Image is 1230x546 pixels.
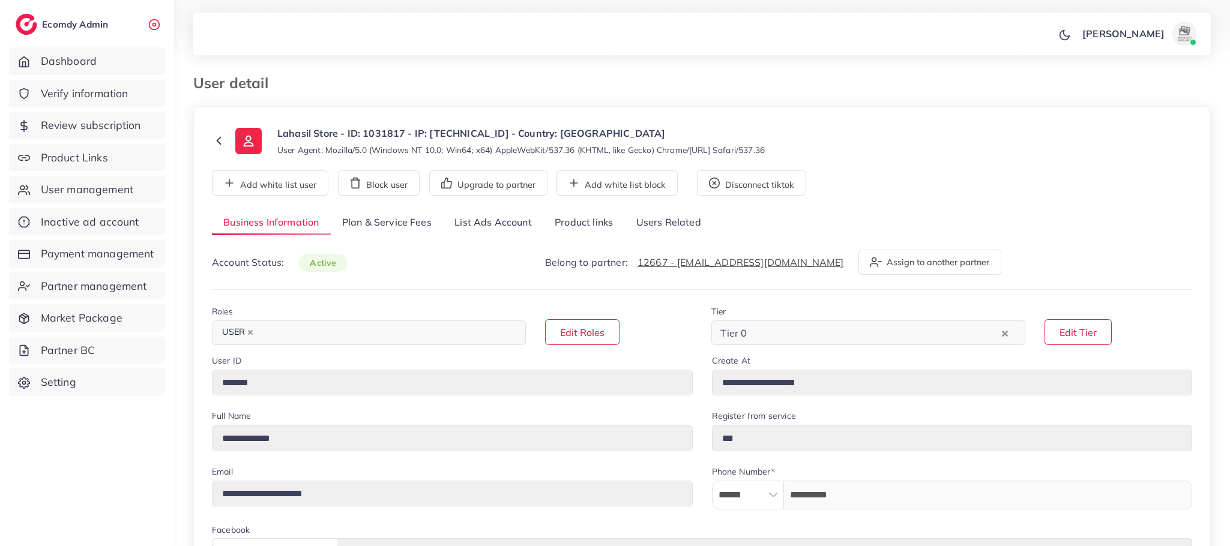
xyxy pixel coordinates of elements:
a: List Ads Account [443,210,543,236]
a: Verify information [9,80,165,107]
span: Inactive ad account [41,214,139,230]
p: [PERSON_NAME] [1082,26,1165,41]
a: Inactive ad account [9,208,165,236]
label: User ID [212,355,241,367]
label: Email [212,466,233,478]
button: Edit Roles [545,319,620,345]
span: Partner management [41,278,147,294]
label: Tier [711,305,726,317]
label: Register from service [712,410,796,422]
a: Product Links [9,144,165,172]
p: Lahasil Store - ID: 1031817 - IP: [TECHNICAL_ID] - Country: [GEOGRAPHIC_DATA] [277,126,765,140]
a: Review subscription [9,112,165,139]
a: logoEcomdy Admin [16,14,111,35]
img: logo [16,14,37,35]
button: Assign to another partner [858,250,1001,275]
img: ic-user-info.36bf1079.svg [235,128,262,154]
button: Upgrade to partner [429,170,547,196]
button: Add white list user [212,170,328,196]
span: Tier 0 [718,324,749,342]
a: Payment management [9,240,165,268]
small: User Agent: Mozilla/5.0 (Windows NT 10.0; Win64; x64) AppleWebKit/537.36 (KHTML, like Gecko) Chro... [277,144,765,156]
label: Phone Number [712,466,775,478]
a: Setting [9,368,165,396]
span: USER [217,324,259,341]
input: Search for option [260,323,510,342]
p: Account Status: [212,255,348,270]
a: Users Related [624,210,712,236]
p: Belong to partner: [545,255,844,269]
span: User management [41,182,133,197]
span: Partner BC [41,343,95,358]
span: Setting [41,374,76,390]
span: Product Links [41,150,108,166]
a: Dashboard [9,47,165,75]
button: Edit Tier [1045,319,1112,345]
img: avatar [1172,22,1196,46]
button: Disconnect tiktok [697,170,806,196]
div: Search for option [212,320,526,345]
input: Search for option [750,323,999,342]
a: Partner BC [9,337,165,364]
div: Search for option [711,320,1025,345]
button: Clear Selected [1002,326,1008,340]
span: Verify information [41,86,128,101]
label: Full Name [212,410,251,422]
label: Facebook [212,524,250,536]
a: Business Information [212,210,331,236]
h2: Ecomdy Admin [42,19,111,30]
span: Review subscription [41,118,141,133]
span: active [298,254,348,272]
a: Product links [543,210,624,236]
h3: User detail [193,74,278,92]
label: Roles [212,305,233,317]
span: Payment management [41,246,154,262]
a: 12667 - [EMAIL_ADDRESS][DOMAIN_NAME] [638,256,844,268]
button: Add white list block [556,170,678,196]
button: Block user [338,170,420,196]
span: Market Package [41,310,122,326]
a: [PERSON_NAME]avatar [1076,22,1201,46]
label: Create At [712,355,750,367]
a: User management [9,176,165,203]
span: Dashboard [41,53,97,69]
button: Deselect USER [247,329,253,335]
a: Plan & Service Fees [331,210,443,236]
a: Market Package [9,304,165,332]
a: Partner management [9,272,165,300]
